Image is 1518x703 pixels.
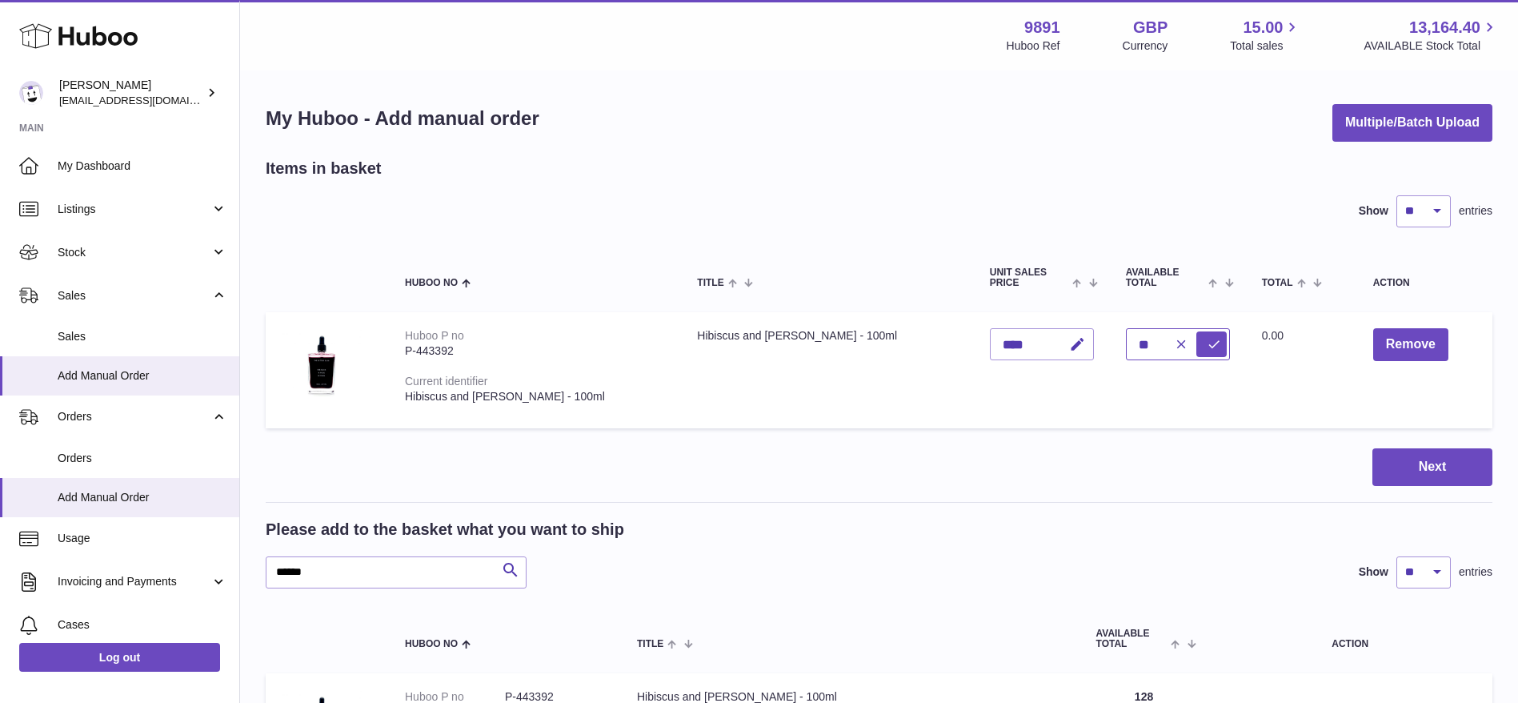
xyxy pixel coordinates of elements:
img: Hibiscus and Rose Bitters - 100ml [282,328,362,408]
span: [EMAIL_ADDRESS][DOMAIN_NAME] [59,94,235,106]
div: [PERSON_NAME] [59,78,203,108]
button: Multiple/Batch Upload [1332,104,1492,142]
label: Show [1359,564,1388,580]
div: Current identifier [405,375,488,388]
h2: Please add to the basket what you want to ship [266,519,624,540]
span: Stock [58,245,210,260]
strong: 9891 [1024,17,1060,38]
span: 13,164.40 [1409,17,1480,38]
div: Hibiscus and [PERSON_NAME] - 100ml [405,389,665,404]
a: 15.00 Total sales [1230,17,1301,54]
span: Sales [58,288,210,303]
span: entries [1459,203,1492,219]
span: 15.00 [1243,17,1283,38]
div: P-443392 [405,343,665,359]
div: Huboo Ref [1007,38,1060,54]
span: Huboo no [405,639,458,649]
span: Huboo no [405,278,458,288]
button: Remove [1373,328,1448,361]
span: AVAILABLE Total [1096,629,1168,649]
span: Title [697,278,723,288]
img: internalAdmin-9891@internal.huboo.com [19,81,43,105]
span: My Dashboard [58,159,227,174]
span: 0.00 [1262,329,1284,342]
span: AVAILABLE Stock Total [1364,38,1499,54]
span: Sales [58,329,227,344]
span: Orders [58,451,227,466]
button: Next [1372,448,1492,486]
div: Huboo P no [405,329,464,342]
span: Total [1262,278,1293,288]
th: Action [1208,613,1492,665]
div: Action [1373,278,1476,288]
span: Total sales [1230,38,1301,54]
span: Orders [58,409,210,424]
span: Invoicing and Payments [58,574,210,589]
span: Listings [58,202,210,217]
h2: Items in basket [266,158,382,179]
span: Cases [58,617,227,633]
a: Log out [19,643,220,672]
span: Add Manual Order [58,368,227,384]
span: Unit Sales Price [990,267,1069,288]
strong: GBP [1133,17,1168,38]
span: Add Manual Order [58,490,227,505]
span: Title [637,639,663,649]
td: Hibiscus and [PERSON_NAME] - 100ml [681,312,973,428]
span: Usage [58,531,227,546]
div: Currency [1123,38,1168,54]
label: Show [1359,203,1388,219]
a: 13,164.40 AVAILABLE Stock Total [1364,17,1499,54]
h1: My Huboo - Add manual order [266,106,539,131]
span: entries [1459,564,1492,580]
span: AVAILABLE Total [1126,267,1205,288]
